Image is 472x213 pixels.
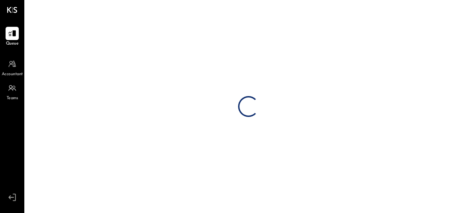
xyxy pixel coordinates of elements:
[0,57,24,78] a: Accountant
[0,27,24,47] a: Queue
[7,95,18,102] span: Teams
[0,81,24,102] a: Teams
[6,41,19,47] span: Queue
[2,71,23,78] span: Accountant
